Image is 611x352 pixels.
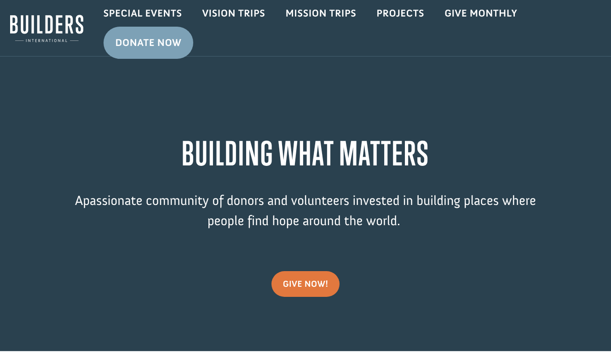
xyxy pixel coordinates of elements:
p: passionate community of donors and volunteers invested in building places where people find hope ... [61,191,550,244]
span: A [75,192,83,209]
img: Builders International [10,14,83,43]
h1: BUILDING WHAT MATTERS [61,134,550,177]
a: Donate Now [104,27,194,59]
a: give now! [271,271,340,297]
